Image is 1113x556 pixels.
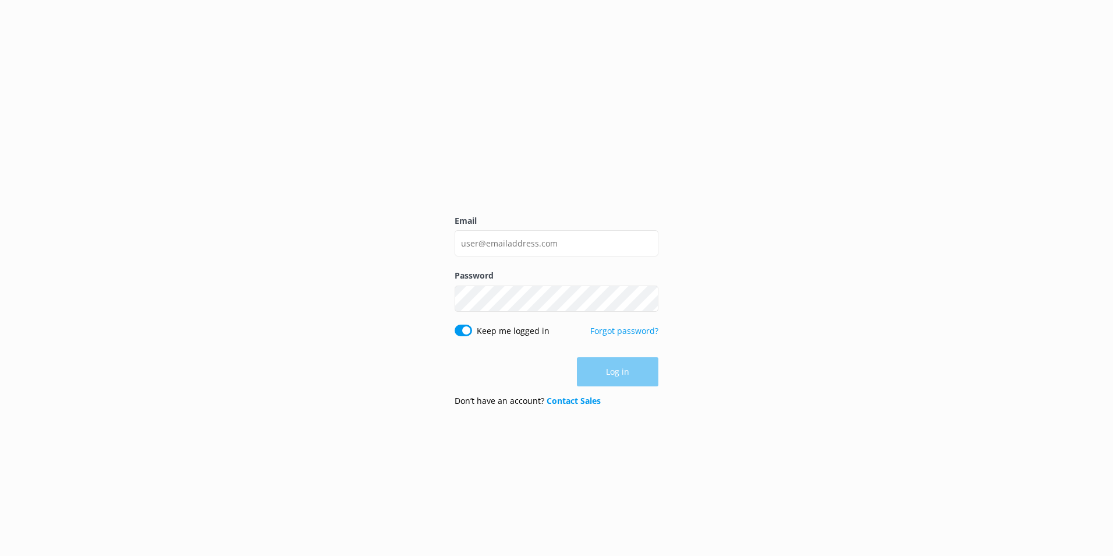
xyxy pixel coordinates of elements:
a: Forgot password? [590,325,658,336]
button: Show password [635,287,658,310]
p: Don’t have an account? [455,395,601,407]
label: Password [455,269,658,282]
label: Email [455,214,658,227]
input: user@emailaddress.com [455,230,658,256]
label: Keep me logged in [477,325,550,337]
a: Contact Sales [547,395,601,406]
